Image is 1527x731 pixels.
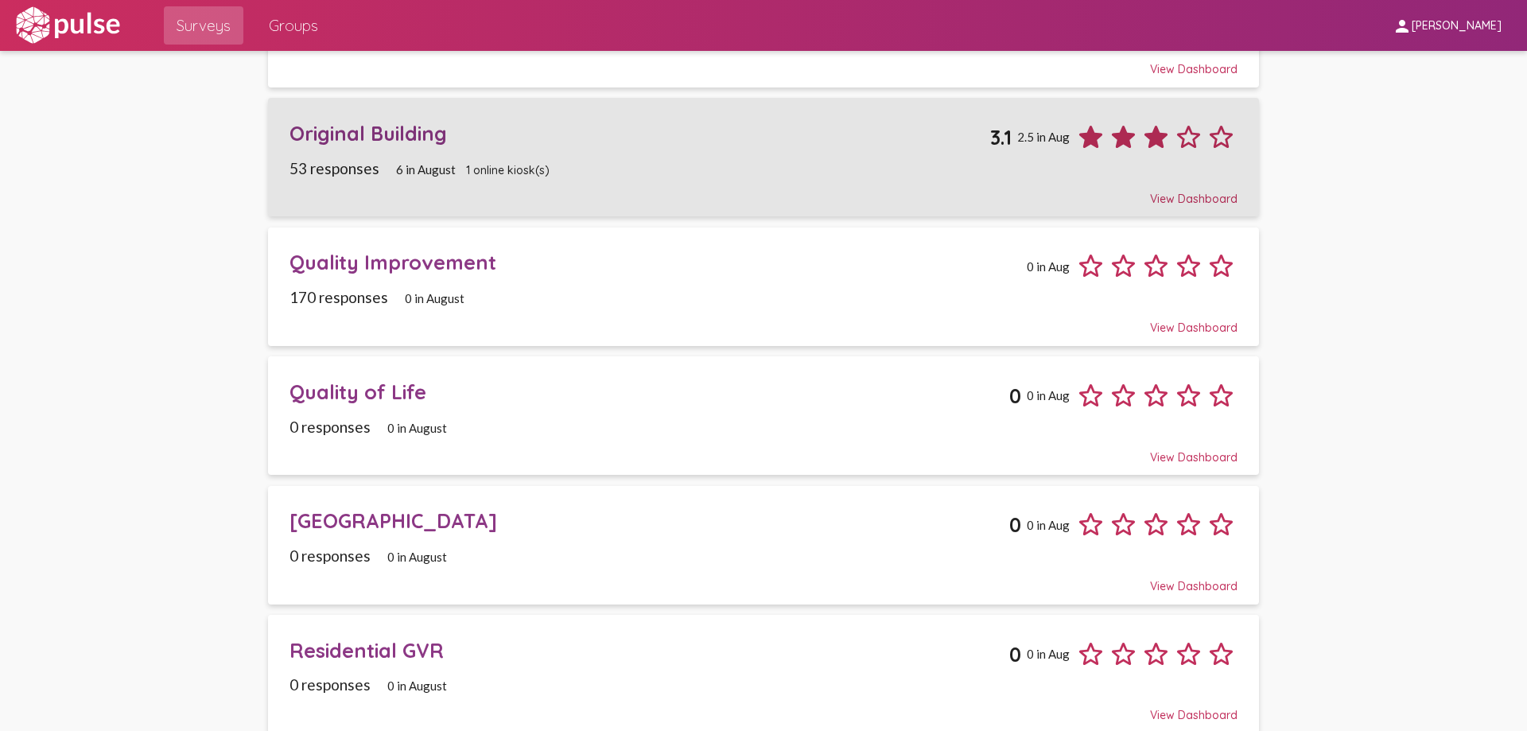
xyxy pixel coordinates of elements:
span: Groups [269,11,318,40]
div: Residential GVR [289,638,1008,663]
span: 2.5 in Aug [1017,130,1070,144]
span: 0 in Aug [1027,647,1070,661]
span: Surveys [177,11,231,40]
span: 0 [1009,512,1021,537]
span: 0 [1009,383,1021,408]
span: 0 in Aug [1027,259,1070,274]
span: 0 in August [387,550,447,564]
div: [GEOGRAPHIC_DATA] [289,508,1008,533]
span: 0 in August [387,421,447,435]
div: View Dashboard [289,436,1237,465]
div: Quality of Life [289,379,1008,404]
div: View Dashboard [289,306,1237,335]
img: white-logo.svg [13,6,122,45]
a: Quality of Life00 in Aug0 responses0 in AugustView Dashboard [268,356,1259,475]
div: View Dashboard [289,565,1237,593]
div: Quality Improvement [289,250,1020,274]
a: [GEOGRAPHIC_DATA]00 in Aug0 responses0 in AugustView Dashboard [268,486,1259,605]
span: 0 in August [405,291,464,305]
span: 0 in Aug [1027,388,1070,402]
div: View Dashboard [289,48,1237,76]
a: Surveys [164,6,243,45]
span: 170 responses [289,288,388,306]
span: 0 in August [387,679,447,693]
a: Original Building3.12.5 in Aug53 responses6 in August1 online kiosk(s)View Dashboard [268,98,1259,216]
span: 0 responses [289,546,371,565]
span: 0 in Aug [1027,518,1070,532]
a: Quality Improvement0 in Aug170 responses0 in AugustView Dashboard [268,227,1259,346]
div: View Dashboard [289,177,1237,206]
span: 0 responses [289,675,371,694]
span: 53 responses [289,159,379,177]
span: 0 responses [289,418,371,436]
div: Original Building [289,121,989,146]
span: [PERSON_NAME] [1412,19,1502,33]
span: 0 [1009,642,1021,667]
span: 1 online kiosk(s) [466,163,550,177]
span: 6 in August [396,162,456,177]
mat-icon: person [1393,17,1412,36]
a: Groups [256,6,331,45]
div: View Dashboard [289,694,1237,722]
button: [PERSON_NAME] [1380,10,1514,40]
span: 3.1 [990,125,1012,150]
